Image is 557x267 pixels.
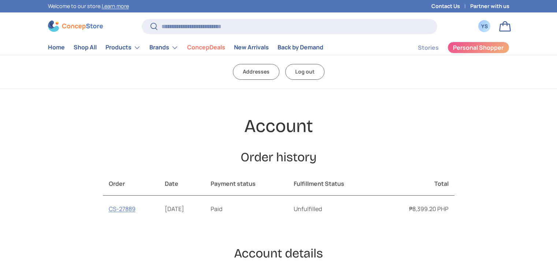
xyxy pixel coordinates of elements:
[431,2,470,10] a: Contact Us
[103,172,159,196] th: Order
[101,40,145,55] summary: Products
[159,172,205,196] th: Date
[288,196,379,222] td: Unfulfilled
[74,40,97,54] a: Shop All
[48,2,129,10] p: Welcome to our store.
[418,41,439,55] a: Stories
[379,172,454,196] th: Total
[205,172,288,196] th: Payment status
[285,64,324,80] a: Log out
[187,40,225,54] a: ConcepDeals
[103,115,454,138] h1: Account
[278,40,323,54] a: Back by Demand
[102,3,129,10] a: Learn more
[145,40,183,55] summary: Brands
[476,18,493,34] a: YS
[233,64,279,80] a: Addresses
[109,205,135,213] a: CS-27889
[149,40,178,55] a: Brands
[103,245,454,262] h2: Account details
[400,40,509,55] nav: Secondary
[480,22,489,30] div: YS
[379,196,454,222] td: ₱8,399.20 PHP
[103,149,454,166] h2: Order history
[165,205,184,213] time: [DATE]
[48,40,323,55] nav: Primary
[48,40,65,54] a: Home
[453,45,504,50] span: Personal Shopper
[448,42,509,53] a: Personal Shopper
[205,196,288,222] td: Paid
[105,40,141,55] a: Products
[48,20,103,32] img: ConcepStore
[288,172,379,196] th: Fulfillment Status
[470,2,509,10] a: Partner with us
[234,40,269,54] a: New Arrivals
